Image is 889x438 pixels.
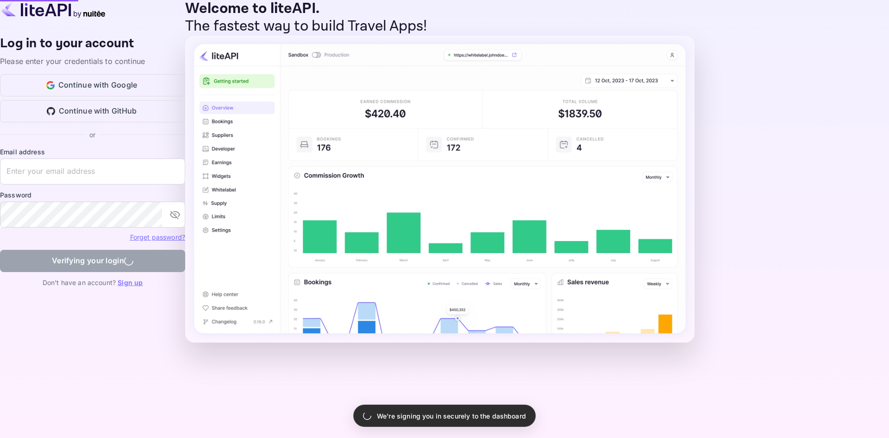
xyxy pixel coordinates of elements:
[185,36,695,343] img: liteAPI Dashboard Preview
[166,205,184,224] button: toggle password visibility
[185,18,695,35] p: The fastest way to build Travel Apps!
[130,233,185,241] a: Forget password?
[89,130,95,140] p: or
[377,411,526,421] p: We're signing you in securely to the dashboard
[118,279,143,286] a: Sign up
[130,232,185,241] a: Forget password?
